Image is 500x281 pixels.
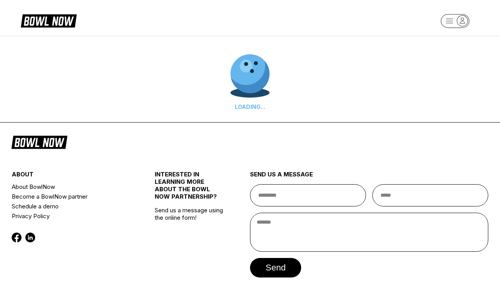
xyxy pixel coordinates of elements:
[250,258,301,277] button: send
[12,171,131,182] div: about
[12,211,131,221] a: Privacy Policy
[12,192,131,201] a: Become a BowlNow partner
[155,171,226,206] div: INTERESTED IN LEARNING MORE ABOUT THE BOWL NOW PARTNERSHIP?
[230,103,270,110] div: LOADING...
[250,171,488,184] div: send us a message
[12,182,131,192] a: About BowlNow
[12,201,131,211] a: Schedule a demo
